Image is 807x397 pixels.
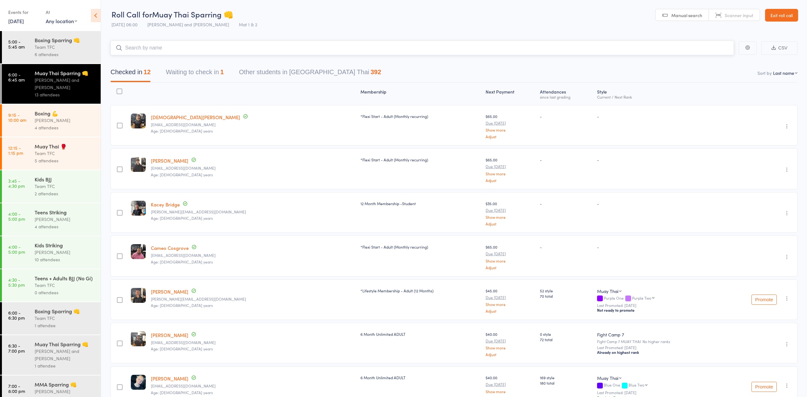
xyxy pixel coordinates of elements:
[486,265,535,270] a: Adjust
[35,91,95,98] div: 13 attendees
[486,302,535,306] a: Show more
[151,332,188,338] a: [PERSON_NAME]
[239,21,257,28] span: Mat 1 & 2
[151,384,355,388] small: Maddi.spall@hotmail.com
[35,69,95,76] div: Muay Thai Sparring 👊
[540,157,592,162] div: -
[35,275,95,282] div: Teens + Adults BJJ (No Gi)
[597,383,717,388] div: Blue One
[486,164,535,169] small: Due [DATE]
[151,390,213,395] span: Age: [DEMOGRAPHIC_DATA] years
[35,223,95,230] div: 4 attendees
[151,253,355,257] small: Cameocosg@gmail.com
[35,315,95,322] div: Team TFC
[35,216,95,223] div: [PERSON_NAME]
[540,114,592,119] div: -
[486,382,535,387] small: Due [DATE]
[35,143,95,150] div: Muay Thai 🥊
[151,172,213,177] span: Age: [DEMOGRAPHIC_DATA] years
[2,170,101,203] a: 3:45 -4:30 pmKids BJJTeam TFC2 attendees
[597,288,618,294] div: Muay Thai
[131,157,146,172] img: image1750981919.png
[35,176,95,183] div: Kids BJJ
[597,201,717,206] div: -
[2,335,101,375] a: 6:30 -7:00 pmMuay Thai Sparring 👊[PERSON_NAME] and [PERSON_NAME]1 attendee
[151,346,213,351] span: Age: [DEMOGRAPHIC_DATA] years
[151,288,188,295] a: [PERSON_NAME]
[360,244,481,250] div: *Flexi Start - Adult (Monthly recurring)
[151,166,355,170] small: damianbotha123@gmail.com
[35,249,95,256] div: [PERSON_NAME]
[46,7,77,17] div: At
[597,339,717,343] div: Fight Camp 7 MUAY THAI
[486,288,535,313] div: $45.00
[751,295,777,305] button: Promote
[8,211,25,221] time: 4:00 - 5:00 pm
[486,389,535,394] a: Show more
[8,277,25,287] time: 4:30 - 5:30 pm
[35,150,95,157] div: Team TFC
[486,251,535,256] small: Due [DATE]
[486,178,535,182] a: Adjust
[597,296,717,301] div: Purple One
[35,76,95,91] div: [PERSON_NAME] and [PERSON_NAME]
[486,222,535,226] a: Adjust
[486,352,535,356] a: Adjust
[111,65,151,82] button: Checked in12
[773,70,794,76] div: Last name
[540,331,592,337] span: 0 style
[642,339,670,344] span: No higher ranks
[46,17,77,24] div: Any location
[35,381,95,388] div: MMA Sparring 👊
[151,340,355,345] small: joelgittins@gmail.com
[35,190,95,197] div: 2 attendees
[8,39,25,49] time: 5:00 - 5:45 am
[671,12,702,18] span: Manual search
[597,345,717,350] small: Last Promoted: [DATE]
[151,201,180,208] a: Kacey Bridge
[147,21,229,28] span: [PERSON_NAME] and [PERSON_NAME]
[131,331,146,346] img: image1736544955.png
[486,346,535,350] a: Show more
[151,122,355,127] small: matthewbotha234@gmail.com
[486,331,535,356] div: $40.00
[35,256,95,263] div: 10 attendees
[151,259,213,264] span: Age: [DEMOGRAPHIC_DATA] years
[540,380,592,386] span: 180 total
[2,137,101,170] a: 12:15 -1:15 pmMuay Thai 🥊Team TFC5 attendees
[166,65,224,82] button: Waiting to check in1
[486,309,535,313] a: Adjust
[597,303,717,308] small: Last Promoted: [DATE]
[486,121,535,125] small: Due [DATE]
[35,157,95,164] div: 5 attendees
[537,85,594,102] div: Atten­dances
[35,110,95,117] div: Boxing 💪
[35,341,95,348] div: Muay Thai Sparring 👊
[483,85,537,102] div: Next Payment
[35,322,95,329] div: 1 attendee
[360,375,481,380] div: 6 Month Unlimited ADULT
[151,375,188,382] a: [PERSON_NAME]
[486,259,535,263] a: Show more
[360,288,481,293] div: *Lifestyle Membership - Adult (12 Months)
[35,43,95,51] div: Team TFC
[2,31,101,63] a: 5:00 -5:45 amBoxing Sparring 👊Team TFC6 attendees
[540,375,592,380] span: 169 style
[486,215,535,219] a: Show more
[144,68,151,75] div: 12
[540,95,592,99] div: since last grading
[2,302,101,335] a: 6:00 -6:30 pmBoxing Sparring 👊Team TFC1 attendee
[597,114,717,119] div: -
[35,289,95,296] div: 0 attendees
[486,244,535,269] div: $65.00
[35,242,95,249] div: Kids Striking
[151,215,213,221] span: Age: [DEMOGRAPHIC_DATA] years
[358,85,483,102] div: Membership
[540,201,592,206] div: -
[360,157,481,162] div: *Flexi Start - Adult (Monthly recurring)
[151,244,189,251] a: Cameo Cosgrove
[751,382,777,392] button: Promote
[540,337,592,342] span: 72 total
[8,178,25,188] time: 3:45 - 4:30 pm
[2,104,101,137] a: 9:15 -10:00 amBoxing 💪[PERSON_NAME]4 attendees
